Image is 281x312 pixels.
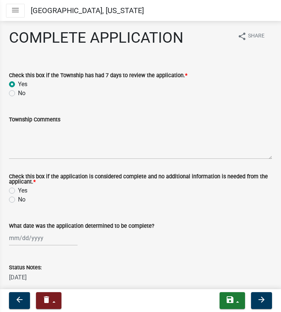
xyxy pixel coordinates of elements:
label: Status Notes: [9,265,42,270]
button: delete [36,292,61,309]
a: [GEOGRAPHIC_DATA], [US_STATE] [31,3,144,18]
label: Township Comments [9,117,60,122]
i: save [226,295,235,304]
i: share [238,32,247,41]
label: Check this box if the Township has had 7 days to review the application. [9,73,187,78]
button: shareShare [232,29,271,43]
i: arrow_forward [257,295,266,304]
span: Share [248,32,265,41]
label: No [18,89,25,98]
label: Yes [18,80,27,89]
button: menu [6,4,25,18]
input: mm/dd/yyyy [9,230,78,246]
i: arrow_back [15,295,24,304]
label: Yes [18,186,27,195]
button: arrow_back [9,292,30,309]
label: No [18,195,25,204]
label: What date was the application determined to be complete? [9,224,154,229]
button: arrow_forward [251,292,272,309]
label: Check this box if the application is considered complete and no additional information is needed ... [9,174,272,185]
h1: COMPLETE APPLICATION [9,29,184,47]
i: delete [42,295,51,304]
button: save [220,292,245,309]
i: menu [11,6,20,15]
